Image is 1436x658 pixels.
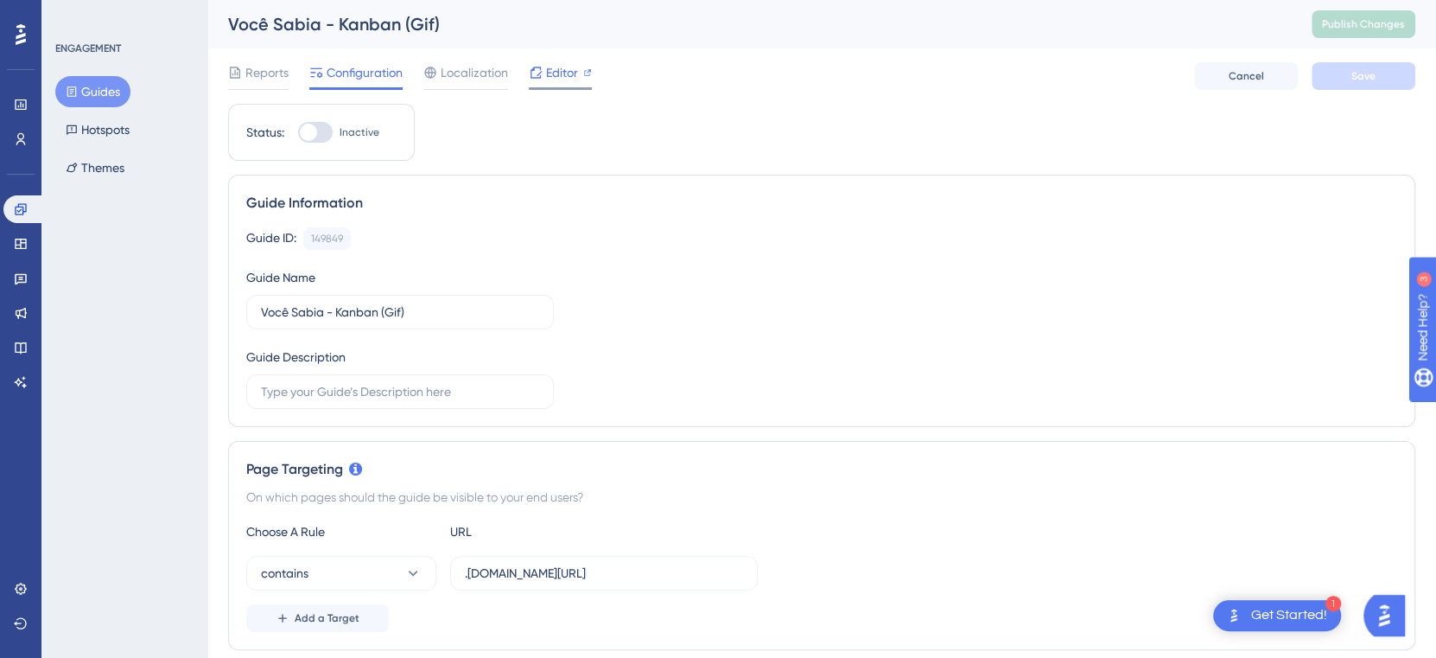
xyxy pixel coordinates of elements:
[295,611,359,625] span: Add a Target
[41,4,108,25] span: Need Help?
[246,459,1397,480] div: Page Targeting
[246,487,1397,508] div: On which pages should the guide be visible to your end users?
[546,62,578,83] span: Editor
[1194,62,1298,90] button: Cancel
[246,227,296,250] div: Guide ID:
[1351,69,1376,83] span: Save
[441,62,508,83] span: Localization
[1213,600,1341,631] div: Open Get Started! checklist, remaining modules: 1
[245,62,289,83] span: Reports
[120,9,125,22] div: 3
[1363,590,1415,642] iframe: UserGuiding AI Assistant Launcher
[261,382,539,401] input: Type your Guide’s Description here
[246,267,315,288] div: Guide Name
[228,12,1268,36] div: Você Sabia - Kanban (Gif)
[1229,69,1264,83] span: Cancel
[261,303,539,322] input: Type your Guide’s Name here
[311,232,343,246] div: 149849
[1312,10,1415,38] button: Publish Changes
[246,347,346,367] div: Guide Description
[1312,62,1415,90] button: Save
[1325,596,1341,611] div: 1
[55,114,140,145] button: Hotspots
[55,42,121,55] div: ENGAGEMENT
[327,62,403,83] span: Configuration
[246,556,436,591] button: contains
[450,521,640,542] div: URL
[246,122,284,143] div: Status:
[246,521,436,542] div: Choose A Rule
[340,125,379,139] span: Inactive
[261,563,308,584] span: contains
[246,604,389,632] button: Add a Target
[55,76,130,107] button: Guides
[1223,605,1244,626] img: launcher-image-alternative-text
[1251,606,1327,625] div: Get Started!
[246,193,1397,214] div: Guide Information
[1322,17,1405,31] span: Publish Changes
[465,564,743,583] input: yourwebsite.com/path
[55,152,135,183] button: Themes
